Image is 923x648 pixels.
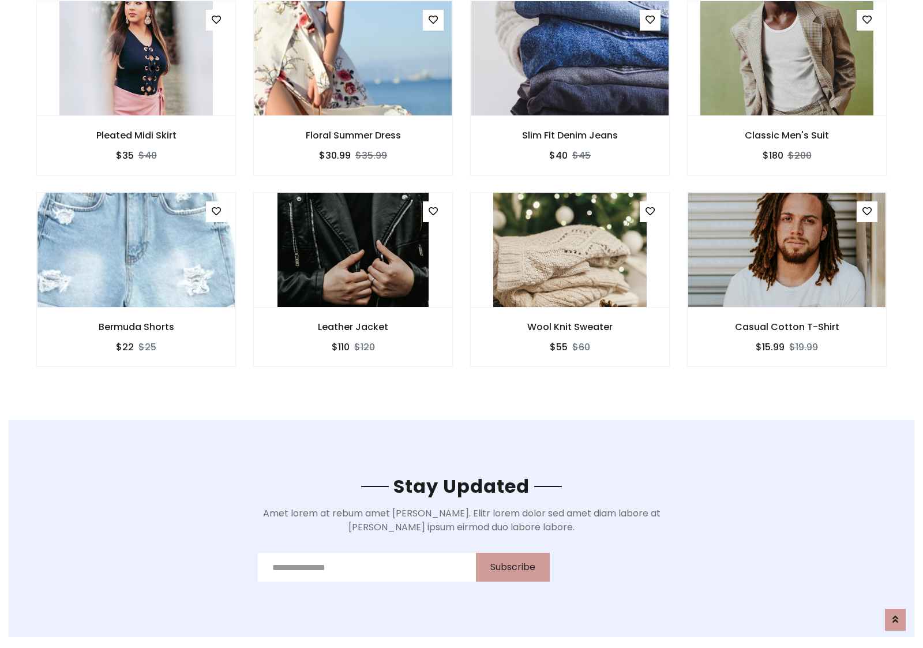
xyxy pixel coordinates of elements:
span: Stay Updated [389,473,534,499]
h6: Pleated Midi Skirt [37,130,235,141]
h6: $35 [116,150,134,161]
h6: $55 [550,342,568,353]
h6: $110 [332,342,350,353]
del: $200 [788,149,812,162]
h6: Leather Jacket [254,321,452,332]
del: $25 [138,340,156,354]
h6: $15.99 [756,342,785,353]
p: Amet lorem at rebum amet [PERSON_NAME]. Elitr lorem dolor sed amet diam labore at [PERSON_NAME] i... [258,507,666,534]
h6: Floral Summer Dress [254,130,452,141]
h6: Slim Fit Denim Jeans [471,130,669,141]
h6: Bermuda Shorts [37,321,235,332]
h6: Wool Knit Sweater [471,321,669,332]
button: Subscribe [476,553,550,582]
h6: $180 [763,150,783,161]
h6: $22 [116,342,134,353]
del: $35.99 [355,149,387,162]
del: $19.99 [789,340,818,354]
h6: $30.99 [319,150,351,161]
h6: Classic Men's Suit [688,130,886,141]
h6: $40 [549,150,568,161]
del: $120 [354,340,375,354]
del: $40 [138,149,157,162]
del: $45 [572,149,591,162]
h6: Casual Cotton T-Shirt [688,321,886,332]
del: $60 [572,340,590,354]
